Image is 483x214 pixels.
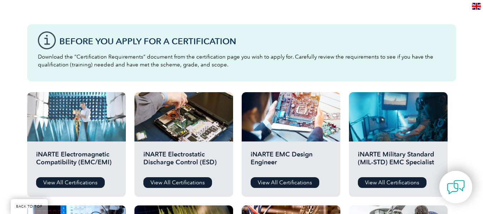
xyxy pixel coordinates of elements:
[447,178,465,196] img: contact-chat.png
[472,3,481,10] img: en
[59,37,445,46] h3: Before You Apply For a Certification
[36,150,117,172] h2: iNARTE Electromagnetic Compatibility (EMC/EMI)
[358,150,439,172] h2: iNARTE Military Standard (MIL-STD) EMC Specialist
[358,177,427,188] a: View All Certifications
[143,150,224,172] h2: iNARTE Electrostatic Discharge Control (ESD)
[251,177,319,188] a: View All Certifications
[38,53,445,69] p: Download the “Certification Requirements” document from the certification page you wish to apply ...
[251,150,331,172] h2: iNARTE EMC Design Engineer
[36,177,105,188] a: View All Certifications
[143,177,212,188] a: View All Certifications
[11,199,48,214] a: BACK TO TOP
